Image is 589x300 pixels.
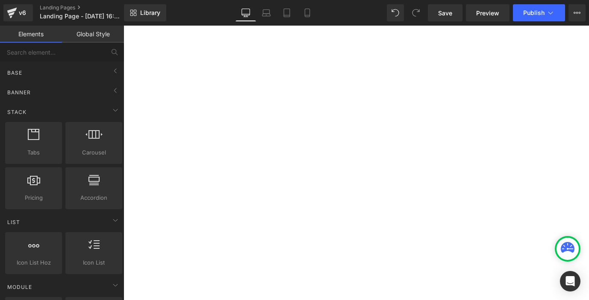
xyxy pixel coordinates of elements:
[124,4,166,21] a: New Library
[8,193,59,202] span: Pricing
[6,218,21,226] span: List
[8,258,59,267] span: Icon List Hoz
[438,9,452,17] span: Save
[6,108,27,116] span: Stack
[466,4,509,21] a: Preview
[407,4,424,21] button: Redo
[476,9,499,17] span: Preview
[513,4,565,21] button: Publish
[140,9,160,17] span: Library
[68,193,120,202] span: Accordion
[256,4,277,21] a: Laptop
[62,26,124,43] a: Global Style
[568,4,586,21] button: More
[277,4,297,21] a: Tablet
[40,4,138,11] a: Landing Pages
[6,88,32,96] span: Banner
[523,9,545,16] span: Publish
[560,271,580,291] div: Open Intercom Messenger
[297,4,318,21] a: Mobile
[68,148,120,157] span: Carousel
[40,13,122,20] span: Landing Page - [DATE] 16:27:38
[3,4,33,21] a: v6
[6,283,33,291] span: Module
[8,148,59,157] span: Tabs
[387,4,404,21] button: Undo
[68,258,120,267] span: Icon List
[6,69,23,77] span: Base
[17,7,28,18] div: v6
[236,4,256,21] a: Desktop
